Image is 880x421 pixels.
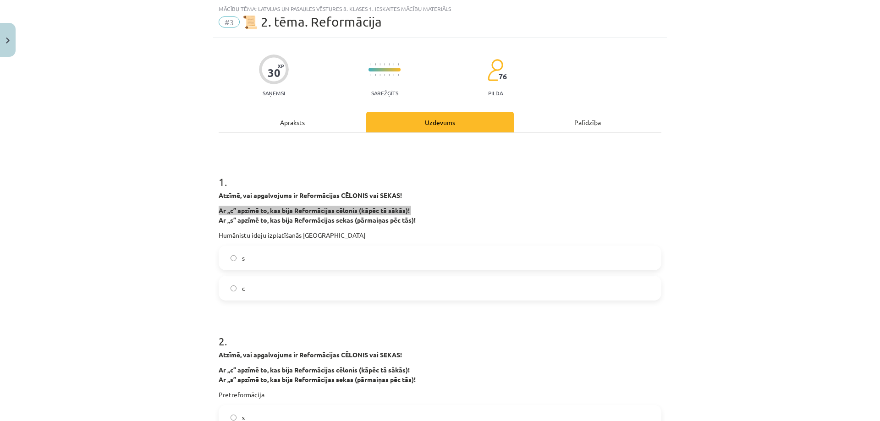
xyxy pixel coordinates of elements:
[6,38,10,44] img: icon-close-lesson-0947bae3869378f0d4975bcd49f059093ad1ed9edebbc8119c70593378902aed.svg
[379,63,380,66] img: icon-short-line-57e1e144782c952c97e751825c79c345078a6d821885a25fce030b3d8c18986b.svg
[231,415,236,421] input: s
[398,63,399,66] img: icon-short-line-57e1e144782c952c97e751825c79c345078a6d821885a25fce030b3d8c18986b.svg
[259,90,289,96] p: Saņemsi
[398,74,399,76] img: icon-short-line-57e1e144782c952c97e751825c79c345078a6d821885a25fce030b3d8c18986b.svg
[219,216,416,224] strong: Ar „s” apzīmē to, kas bija Reformācijas sekas (pārmaiņas pēc tās)!
[370,63,371,66] img: icon-short-line-57e1e144782c952c97e751825c79c345078a6d821885a25fce030b3d8c18986b.svg
[219,350,402,359] strong: Atzīmē, vai apgalvojums ir Reformācijas CĒLONIS vai SEKAS!
[389,63,390,66] img: icon-short-line-57e1e144782c952c97e751825c79c345078a6d821885a25fce030b3d8c18986b.svg
[219,366,410,374] strong: Ar „c” apzīmē to, kas bija Reformācijas cēlonis (kāpēc tā sākās)!
[393,63,394,66] img: icon-short-line-57e1e144782c952c97e751825c79c345078a6d821885a25fce030b3d8c18986b.svg
[231,285,236,291] input: с
[219,112,366,132] div: Apraksts
[389,74,390,76] img: icon-short-line-57e1e144782c952c97e751825c79c345078a6d821885a25fce030b3d8c18986b.svg
[219,5,661,12] div: Mācību tēma: Latvijas un pasaules vēstures 8. klases 1. ieskaites mācību materiāls
[375,74,376,76] img: icon-short-line-57e1e144782c952c97e751825c79c345078a6d821885a25fce030b3d8c18986b.svg
[379,74,380,76] img: icon-short-line-57e1e144782c952c97e751825c79c345078a6d821885a25fce030b3d8c18986b.svg
[499,72,507,81] span: 76
[393,74,394,76] img: icon-short-line-57e1e144782c952c97e751825c79c345078a6d821885a25fce030b3d8c18986b.svg
[278,63,284,68] span: XP
[487,59,503,82] img: students-c634bb4e5e11cddfef0936a35e636f08e4e9abd3cc4e673bd6f9a4125e45ecb1.svg
[488,90,503,96] p: pilda
[242,253,245,263] span: s
[219,319,661,347] h1: 2 .
[242,284,245,293] span: с
[219,191,402,199] strong: Atzīmē, vai apgalvojums ir Reformācijas CĒLONIS vai SEKAS!
[371,90,398,96] p: Sarežģīts
[242,14,382,29] span: 📜 2. tēma. Reformācija
[219,16,240,27] span: #3
[384,63,385,66] img: icon-short-line-57e1e144782c952c97e751825c79c345078a6d821885a25fce030b3d8c18986b.svg
[366,112,514,132] div: Uzdevums
[370,74,371,76] img: icon-short-line-57e1e144782c952c97e751825c79c345078a6d821885a25fce030b3d8c18986b.svg
[219,159,661,188] h1: 1 .
[231,255,236,261] input: s
[219,230,661,240] p: Humānistu ideju izplatīšanās [GEOGRAPHIC_DATA]
[268,66,280,79] div: 30
[375,63,376,66] img: icon-short-line-57e1e144782c952c97e751825c79c345078a6d821885a25fce030b3d8c18986b.svg
[219,375,416,383] strong: Ar „s” apzīmē to, kas bija Reformācijas sekas (pārmaiņas pēc tās)!
[219,390,661,399] p: Pretreformācija
[384,74,385,76] img: icon-short-line-57e1e144782c952c97e751825c79c345078a6d821885a25fce030b3d8c18986b.svg
[514,112,661,132] div: Palīdzība
[219,206,410,214] strong: Ar „c” apzīmē to, kas bija Reformācijas cēlonis (kāpēc tā sākās)!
